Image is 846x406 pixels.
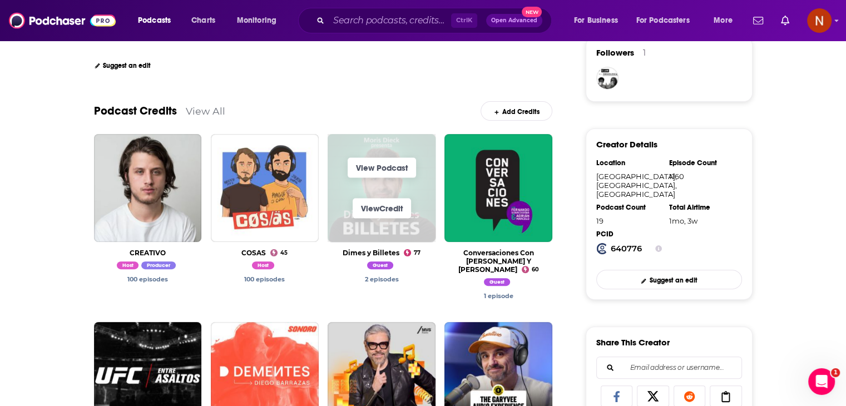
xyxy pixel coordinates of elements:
img: daigoroventura [596,67,619,89]
span: 77 [414,251,420,255]
a: Add Credits [481,101,552,121]
span: Guest [367,261,393,269]
button: open menu [229,12,291,29]
span: Ctrl K [451,13,477,28]
span: 1 [831,368,840,377]
a: Suggest an edit [94,62,151,70]
a: Charts [184,12,222,29]
a: 45 [270,249,288,256]
h3: Creator Details [596,139,657,150]
span: More [714,13,733,28]
span: For Business [574,13,618,28]
a: Roberto Mtz [127,275,168,283]
button: open menu [566,12,632,29]
a: Roberto Mtz [365,275,399,283]
span: Followers [596,47,634,58]
img: Podchaser - Follow, Share and Rate Podcasts [9,10,116,31]
img: Podchaser Creator ID logo [596,243,607,254]
a: Roberto Mtz [244,275,285,283]
div: [GEOGRAPHIC_DATA], [GEOGRAPHIC_DATA], [GEOGRAPHIC_DATA] [596,172,662,199]
span: 45 [280,251,288,255]
a: 77 [404,249,420,256]
a: View Podcast [348,158,416,178]
div: PCID [596,230,662,239]
span: For Podcasters [636,13,690,28]
a: Dimes y Billetes [343,249,399,257]
div: Total Airtime [669,203,735,212]
div: Search followers [596,357,742,379]
a: Show notifications dropdown [776,11,794,30]
iframe: Intercom live chat [808,368,835,395]
strong: 640776 [611,244,642,254]
button: open menu [706,12,746,29]
div: Podcast Count [596,203,662,212]
h3: Share This Creator [596,337,670,348]
div: Search podcasts, credits, & more... [309,8,562,33]
input: Search podcasts, credits, & more... [329,12,451,29]
a: Roberto Mtz [367,263,396,271]
div: 1 [643,48,646,58]
input: Email address or username... [606,357,733,378]
span: Host [117,261,139,269]
a: Roberto Mtz [117,263,142,271]
img: User Profile [807,8,832,33]
a: View All [186,105,225,117]
div: 19 [596,216,662,225]
span: Monitoring [237,13,276,28]
button: open menu [629,12,706,29]
button: Show Info [655,243,662,254]
a: ViewCredit [353,199,411,219]
button: Show profile menu [807,8,832,33]
a: Roberto Mtz [252,263,277,271]
a: Suggest an edit [596,270,742,289]
button: Open AdvancedNew [486,14,542,27]
a: Conversaciones Con Fernando Suarezserna Y Adrián Marcelo [458,249,534,274]
a: Roberto Mtz [141,263,179,271]
a: Podcast Credits [94,104,177,118]
span: Guest [484,278,510,286]
span: Open Advanced [491,18,537,23]
span: Podcasts [138,13,171,28]
span: Host [252,261,274,269]
div: 1160 [669,172,735,181]
button: open menu [130,12,185,29]
span: 1329 hours, 47 minutes, 38 seconds [669,216,697,225]
span: Logged in as AdelNBM [807,8,832,33]
a: CREATIVO [130,249,166,257]
a: COSAS [241,249,266,257]
span: 60 [532,268,539,272]
div: Episode Count [669,159,735,167]
a: Roberto Mtz [484,292,513,300]
span: Charts [191,13,215,28]
a: Roberto Mtz [484,280,513,288]
a: Show notifications dropdown [749,11,768,30]
span: Producer [141,261,176,269]
div: Location [596,159,662,167]
span: New [522,7,542,17]
a: 60 [522,266,539,273]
